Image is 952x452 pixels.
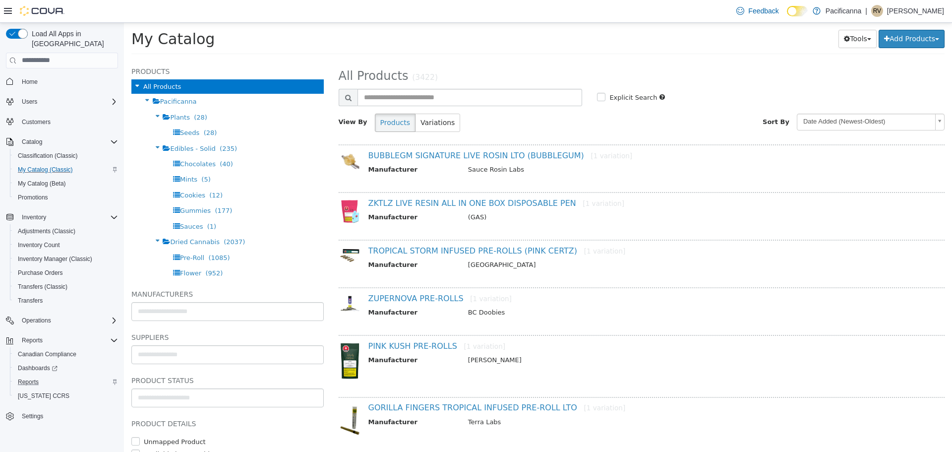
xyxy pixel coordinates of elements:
[22,98,37,106] span: Users
[244,380,502,389] a: GORILLA FINGERS TROPICAL INFUSED PRE-ROLL LTO[1 variation]
[460,224,502,232] small: [1 variation]
[18,194,48,201] span: Promotions
[755,7,821,25] button: Add Products
[81,247,99,254] span: (952)
[732,1,782,21] a: Feedback
[17,414,82,424] label: Unmapped Product
[14,281,71,293] a: Transfers (Classic)
[14,178,70,190] a: My Catalog (Beta)
[18,378,39,386] span: Reports
[18,75,118,88] span: Home
[56,200,79,207] span: Sauces
[22,336,43,344] span: Reports
[787,16,787,17] span: Dark Mode
[18,241,60,249] span: Inventory Count
[18,410,47,422] a: Settings
[14,253,118,265] span: Inventory Manager (Classic)
[2,409,122,423] button: Settings
[673,91,807,107] span: Date Added (Newest-Oldest)
[215,95,243,103] span: View By
[7,352,200,364] h5: Product Status
[46,91,66,98] span: Plants
[56,231,80,239] span: Pre-Roll
[20,6,64,16] img: Cova
[340,320,381,327] small: [1 variation]
[22,78,38,86] span: Home
[7,265,200,277] h5: Manufacturers
[10,266,122,280] button: Purchase Orders
[80,106,93,114] span: (28)
[244,237,337,250] th: Manufacturer
[787,6,808,16] input: Dark Mode
[459,177,500,185] small: [1 variation]
[2,210,122,224] button: Inventory
[2,74,122,89] button: Home
[215,224,237,240] img: 150
[871,5,883,17] div: Rachael Veenstra
[826,5,861,17] p: Pacificanna
[337,285,799,297] td: BC Doobies
[337,142,799,154] td: Sauce Rosin Labs
[56,169,81,176] span: Cookies
[10,163,122,177] button: My Catalog (Classic)
[22,412,43,420] span: Settings
[244,223,502,233] a: TROPICAL STORM INFUSED PRE-ROLLS (PINK CERTZ)[1 variation]
[288,50,314,59] small: (3422)
[18,136,46,148] button: Catalog
[7,395,200,407] h5: Product Details
[337,332,799,345] td: [PERSON_NAME]
[714,7,753,25] button: Tools
[14,178,118,190] span: My Catalog (Beta)
[10,238,122,252] button: Inventory Count
[2,115,122,129] button: Customers
[14,295,47,307] a: Transfers
[56,247,77,254] span: Flower
[18,297,43,305] span: Transfers
[36,75,73,82] span: Pacificanna
[14,239,64,251] a: Inventory Count
[467,129,508,137] small: [1 variation]
[7,309,200,321] h5: Suppliers
[215,129,237,147] img: 150
[85,169,99,176] span: (12)
[91,184,108,192] span: (177)
[18,364,58,372] span: Dashboards
[10,280,122,294] button: Transfers (Classic)
[14,362,61,374] a: Dashboards
[10,361,122,375] a: Dashboards
[10,224,122,238] button: Adjustments (Classic)
[18,211,50,223] button: Inventory
[244,176,501,185] a: ZKTLZ LIVE RESIN ALL IN ONE BOX DISPOSABLE PEN[1 variation]
[14,348,80,360] a: Canadian Compliance
[18,334,47,346] button: Reports
[18,211,118,223] span: Inventory
[337,190,799,202] td: (GAS)
[10,149,122,163] button: Classification (Classic)
[18,334,118,346] span: Reports
[14,390,73,402] a: [US_STATE] CCRS
[460,381,502,389] small: [1 variation]
[96,137,109,145] span: (40)
[18,283,67,291] span: Transfers (Classic)
[483,70,533,80] label: Explicit Search
[244,332,337,345] th: Manufacturer
[56,106,75,114] span: Seeds
[639,95,665,103] span: Sort By
[215,176,237,201] img: 150
[14,150,118,162] span: Classification (Classic)
[14,150,82,162] a: Classification (Classic)
[244,190,337,202] th: Manufacturer
[748,6,778,16] span: Feedback
[46,215,95,223] span: Dried Cannabis
[251,91,292,109] button: Products
[14,390,118,402] span: Washington CCRS
[14,253,96,265] a: Inventory Manager (Classic)
[10,389,122,403] button: [US_STATE] CCRS
[7,7,91,25] span: My Catalog
[244,285,337,297] th: Manufacturer
[346,272,388,280] small: [1 variation]
[18,152,78,160] span: Classification (Classic)
[18,116,118,128] span: Customers
[2,314,122,327] button: Operations
[2,135,122,149] button: Catalog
